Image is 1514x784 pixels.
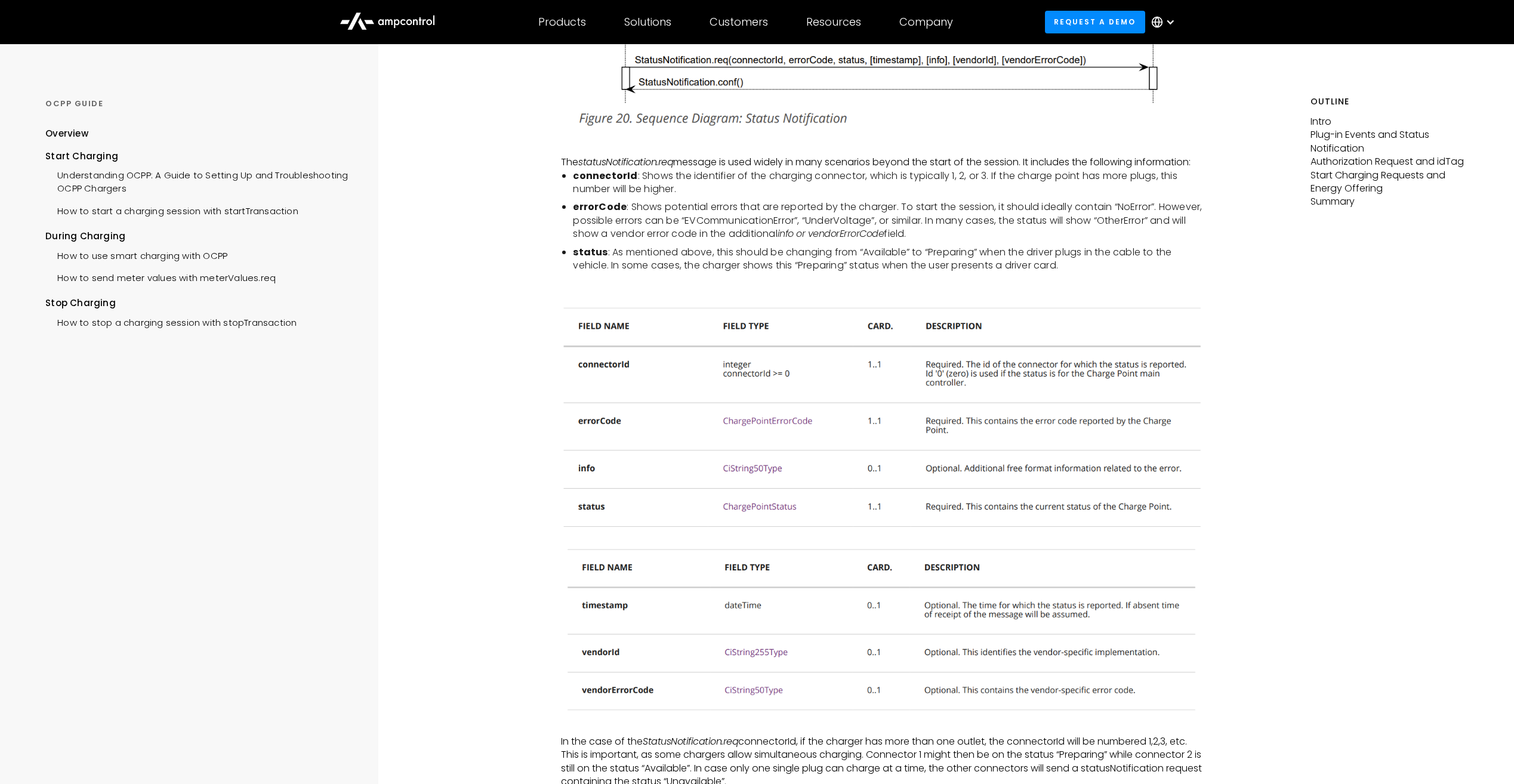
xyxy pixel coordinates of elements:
[45,98,348,109] div: OCPP GUIDE
[899,16,953,29] div: Company
[778,227,884,240] em: info or vendorErrorCode
[573,169,637,183] strong: connectorId
[45,310,297,332] a: How to stop a charging session with stopTransaction
[561,156,1203,169] p: The message is used widely in many scenarios beyond the start of the session. It includes the fol...
[573,200,1203,240] li: : Shows potential errors that are reported by the charger. To start the session, it should ideall...
[45,127,88,149] a: Overview
[538,16,586,29] div: Products
[561,282,1203,295] p: ‍
[45,150,348,163] div: Start Charging
[1311,128,1469,155] p: Plug-in Events and Status Notification
[573,246,1203,273] li: : As mentioned above, this should be changing from “Available” to “Preparing” when the driver plu...
[573,200,627,214] strong: errorCode
[624,16,671,29] div: Solutions
[710,16,768,29] div: Customers
[45,163,348,199] a: Understanding OCPP: A Guide to Setting Up and Troubleshooting OCPP Chargers
[561,295,1203,537] img: statusNotification.req message fields
[45,297,348,310] div: Stop Charging
[1311,95,1469,108] h5: Outline
[1045,11,1145,33] a: Request a demo
[1311,115,1469,128] p: Intro
[573,169,1203,196] li: : Shows the identifier of the charging connector, which is typically 1, 2, or 3. If the charge po...
[643,734,738,748] em: StatusNotification.req
[1311,169,1469,196] p: Start Charging Requests and Energy Offering
[806,16,861,29] div: Resources
[1311,155,1469,168] p: Authorization Request and idTag
[561,542,1203,715] img: statusNotification.req message fields
[561,722,1203,735] p: ‍
[45,243,227,266] a: How to use smart charging with OCPP
[561,143,1203,156] p: ‍
[45,266,276,288] a: How to send meter values with meterValues.req
[573,245,608,259] strong: status
[45,230,348,243] div: During Charging
[45,199,298,221] a: How to start a charging session with startTransaction
[45,127,88,140] div: Overview
[561,3,1203,136] img: status notification request in OCPP
[1311,195,1469,208] p: Summary
[578,155,673,169] em: statusNotification.req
